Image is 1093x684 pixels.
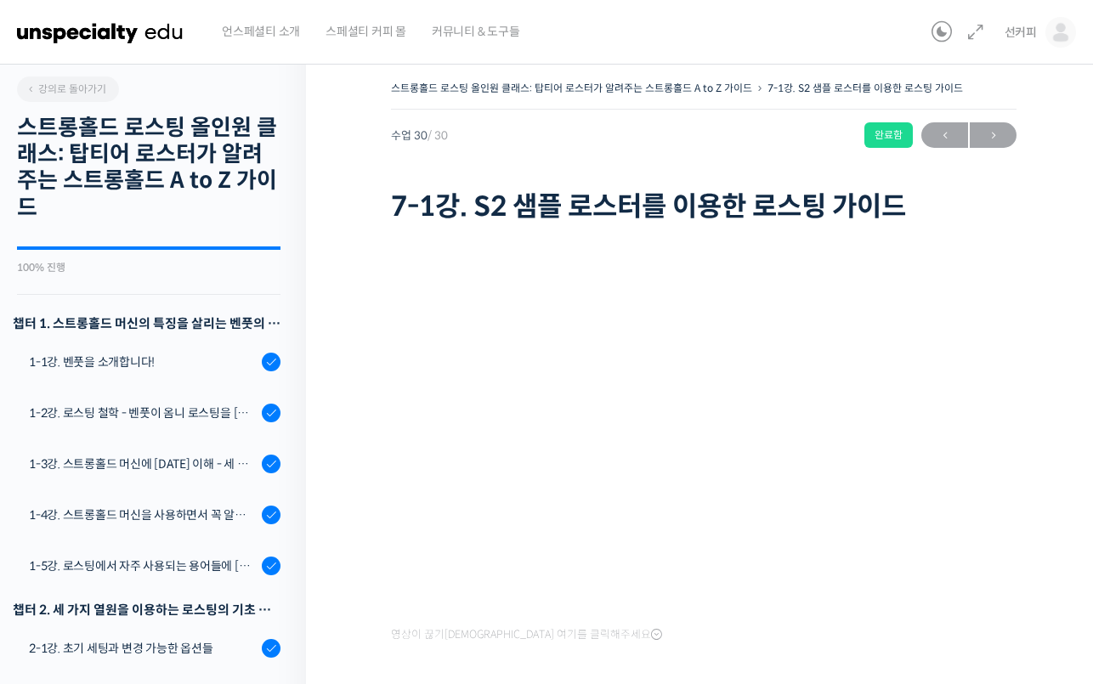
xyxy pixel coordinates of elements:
span: 영상이 끊기[DEMOGRAPHIC_DATA] 여기를 클릭해주세요 [391,628,662,642]
a: 7-1강. S2 샘플 로스터를 이용한 로스팅 가이드 [767,82,963,94]
div: 1-1강. 벤풋을 소개합니다! [29,353,257,371]
span: → [970,124,1017,147]
div: 1-2강. 로스팅 철학 - 벤풋이 옴니 로스팅을 [DATE] 않는 이유 [29,404,257,422]
span: 수업 30 [391,130,448,141]
h2: 스트롱홀드 로스팅 올인원 클래스: 탑티어 로스터가 알려주는 스트롱홀드 A to Z 가이드 [17,115,280,221]
span: 선커피 [1005,25,1037,40]
a: ←이전 [921,122,968,148]
span: / 30 [428,128,448,143]
div: 완료함 [864,122,913,148]
div: 1-5강. 로스팅에서 자주 사용되는 용어들에 [DATE] 이해 [29,557,257,575]
div: 1-4강. 스트롱홀드 머신을 사용하면서 꼭 알고 있어야 할 유의사항 [29,506,257,524]
span: 강의로 돌아가기 [25,82,106,95]
div: 2-1강. 초기 세팅과 변경 가능한 옵션들 [29,639,257,658]
a: 강의로 돌아가기 [17,76,119,102]
h3: 챕터 1. 스트롱홀드 머신의 특징을 살리는 벤풋의 로스팅 방식 [13,312,280,335]
span: ← [921,124,968,147]
h1: 7-1강. S2 샘플 로스터를 이용한 로스팅 가이드 [391,190,1017,223]
a: 다음→ [970,122,1017,148]
div: 챕터 2. 세 가지 열원을 이용하는 로스팅의 기초 설계 [13,598,280,621]
a: 스트롱홀드 로스팅 올인원 클래스: 탑티어 로스터가 알려주는 스트롱홀드 A to Z 가이드 [391,82,752,94]
div: 1-3강. 스트롱홀드 머신에 [DATE] 이해 - 세 가지 열원이 만들어내는 변화 [29,455,257,473]
div: 100% 진행 [17,263,280,273]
